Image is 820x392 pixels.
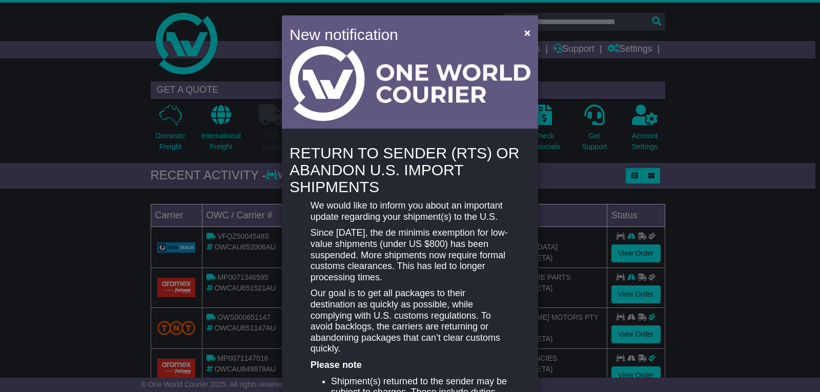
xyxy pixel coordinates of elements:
strong: Please note [311,360,362,370]
p: We would like to inform you about an important update regarding your shipment(s) to the U.S. [311,200,509,222]
img: Light [290,46,530,121]
h4: New notification [290,23,509,46]
h4: RETURN TO SENDER (RTS) OR ABANDON U.S. IMPORT SHIPMENTS [290,145,530,195]
span: × [524,27,530,38]
button: Close [519,22,536,43]
p: Our goal is to get all packages to their destination as quickly as possible, while complying with... [311,288,509,355]
p: Since [DATE], the de minimis exemption for low-value shipments (under US $800) has been suspended... [311,228,509,283]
